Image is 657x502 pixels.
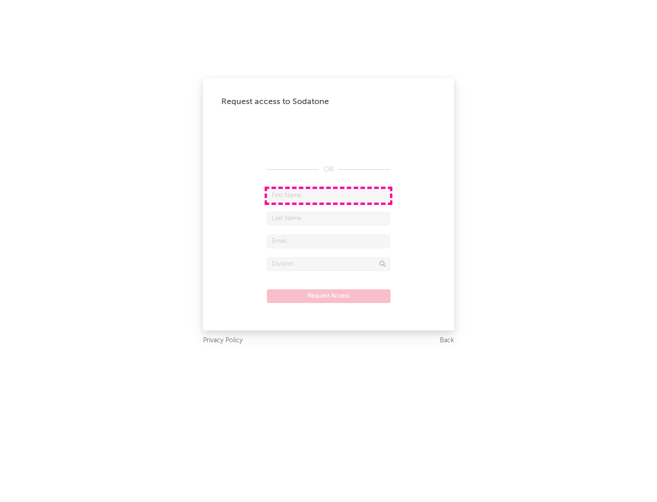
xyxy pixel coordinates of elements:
[267,212,390,225] input: Last Name
[440,335,454,346] a: Back
[203,335,243,346] a: Privacy Policy
[267,235,390,248] input: Email
[267,289,391,303] button: Request Access
[267,189,390,203] input: First Name
[267,164,390,175] div: OR
[267,257,390,271] input: Division
[221,96,436,107] div: Request access to Sodatone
